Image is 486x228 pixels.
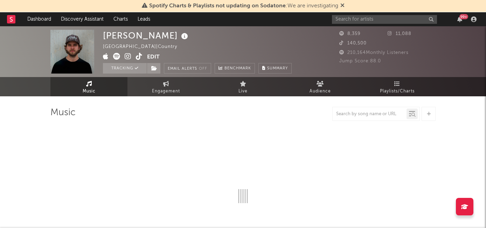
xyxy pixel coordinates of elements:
span: Engagement [152,87,180,96]
span: 210,164 Monthly Listeners [339,50,409,55]
span: 11,088 [388,32,411,36]
span: Summary [267,67,288,70]
span: : We are investigating [149,3,338,9]
a: Charts [109,12,133,26]
button: 99+ [457,16,462,22]
input: Search by song name or URL [333,111,407,117]
span: Dismiss [340,3,345,9]
span: Spotify Charts & Playlists not updating on Sodatone [149,3,286,9]
button: Edit [147,53,160,62]
a: Playlists/Charts [359,77,436,96]
em: Off [199,67,207,71]
div: [GEOGRAPHIC_DATA] | Country [103,43,185,51]
a: Live [204,77,282,96]
button: Tracking [103,63,147,74]
div: 99 + [459,14,468,19]
button: Email AlertsOff [164,63,211,74]
span: 8,359 [339,32,361,36]
a: Music [50,77,127,96]
span: Music [83,87,96,96]
button: Summary [258,63,292,74]
a: Audience [282,77,359,96]
div: [PERSON_NAME] [103,30,190,41]
span: 140,500 [339,41,367,46]
a: Leads [133,12,155,26]
input: Search for artists [332,15,437,24]
a: Discovery Assistant [56,12,109,26]
span: Audience [310,87,331,96]
a: Dashboard [22,12,56,26]
a: Engagement [127,77,204,96]
span: Playlists/Charts [380,87,415,96]
a: Benchmark [215,63,255,74]
span: Benchmark [224,64,251,73]
span: Live [238,87,248,96]
span: Jump Score: 88.0 [339,59,381,63]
